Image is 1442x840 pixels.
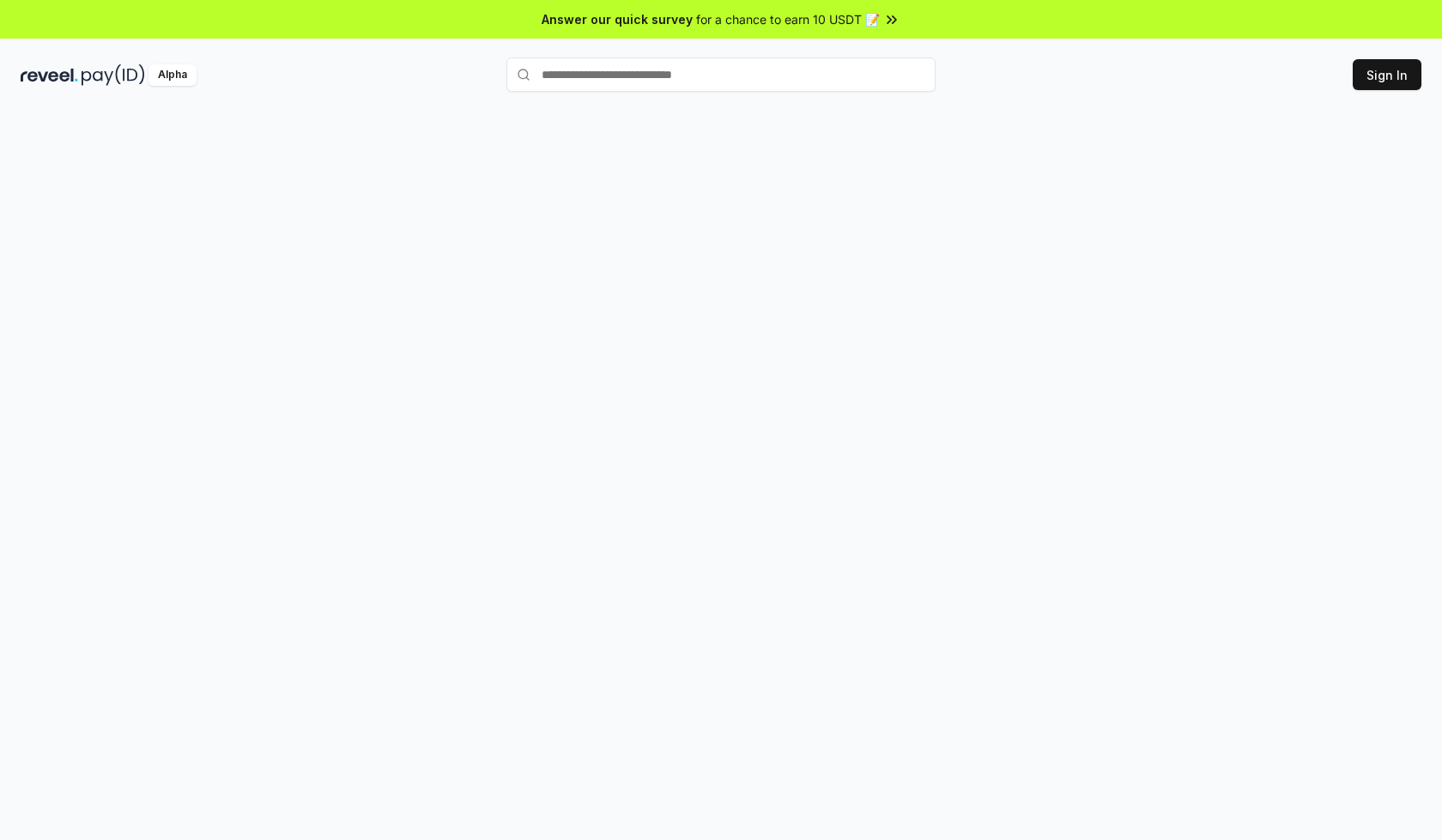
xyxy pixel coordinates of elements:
[21,64,78,86] img: reveel_dark
[148,64,197,86] div: Alpha
[1353,59,1421,90] button: Sign In
[696,10,880,28] span: for a chance to earn 10 USDT 📝
[82,64,145,86] img: pay_id
[542,10,693,28] span: Answer our quick survey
